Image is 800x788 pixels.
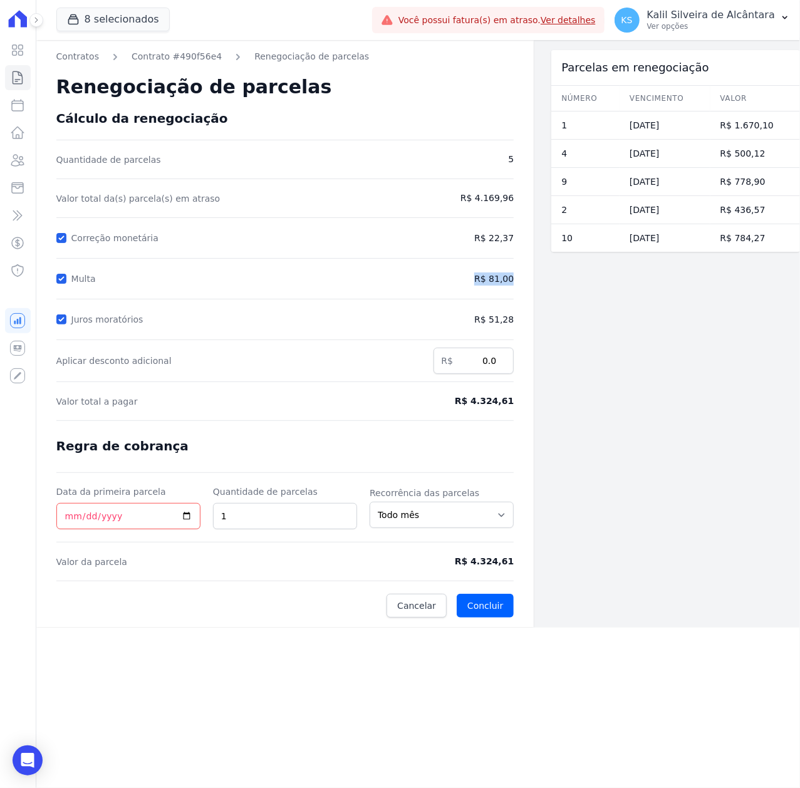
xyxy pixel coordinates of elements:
th: Número [551,86,620,111]
span: Cancelar [397,599,436,612]
label: Multa [71,274,101,284]
td: R$ 784,27 [710,224,800,252]
th: Vencimento [620,86,710,111]
span: R$ 81,00 [409,272,514,286]
span: R$ 4.169,96 [409,192,514,205]
td: R$ 436,57 [710,196,800,224]
span: R$ 4.324,61 [409,395,514,408]
button: KS Kalil Silveira de Alcântara Ver opções [605,3,800,38]
span: Cálculo da renegociação [56,111,228,126]
span: R$ 51,28 [409,313,514,326]
a: Renegociação de parcelas [254,50,369,63]
span: Quantidade de parcelas [56,153,397,166]
label: Recorrência das parcelas [370,487,514,499]
span: Valor total da(s) parcela(s) em atraso [56,192,397,205]
p: Ver opções [647,21,775,31]
a: Ver detalhes [541,15,596,25]
a: Cancelar [387,594,447,618]
a: Contratos [56,50,99,63]
td: [DATE] [620,140,710,168]
span: Valor da parcela [56,556,397,568]
div: Open Intercom Messenger [13,745,43,775]
td: 2 [551,196,620,224]
span: Renegociação de parcelas [56,76,332,98]
span: Valor total a pagar [56,395,397,408]
label: Quantidade de parcelas [213,485,357,498]
p: Kalil Silveira de Alcântara [647,9,775,21]
span: KS [621,16,633,24]
nav: Breadcrumb [56,50,514,63]
span: Você possui fatura(s) em atraso. [398,14,596,27]
td: [DATE] [620,168,710,196]
div: Parcelas em renegociação [551,50,800,85]
button: Concluir [457,594,514,618]
td: R$ 778,90 [710,168,800,196]
a: Contrato #490f56e4 [132,50,222,63]
button: 8 selecionados [56,8,170,31]
td: [DATE] [620,111,710,140]
td: 10 [551,224,620,252]
label: Juros moratórios [71,314,148,324]
td: [DATE] [620,196,710,224]
td: [DATE] [620,224,710,252]
label: Data da primeira parcela [56,485,200,498]
span: R$ 22,37 [474,232,514,245]
td: R$ 500,12 [710,140,800,168]
span: Regra de cobrança [56,438,189,454]
label: Correção monetária [71,233,164,243]
td: 4 [551,140,620,168]
th: Valor [710,86,800,111]
label: Aplicar desconto adicional [56,355,422,367]
span: 5 [409,153,514,166]
td: 1 [551,111,620,140]
td: 9 [551,168,620,196]
td: R$ 1.670,10 [710,111,800,140]
span: R$ 4.324,61 [409,555,514,568]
